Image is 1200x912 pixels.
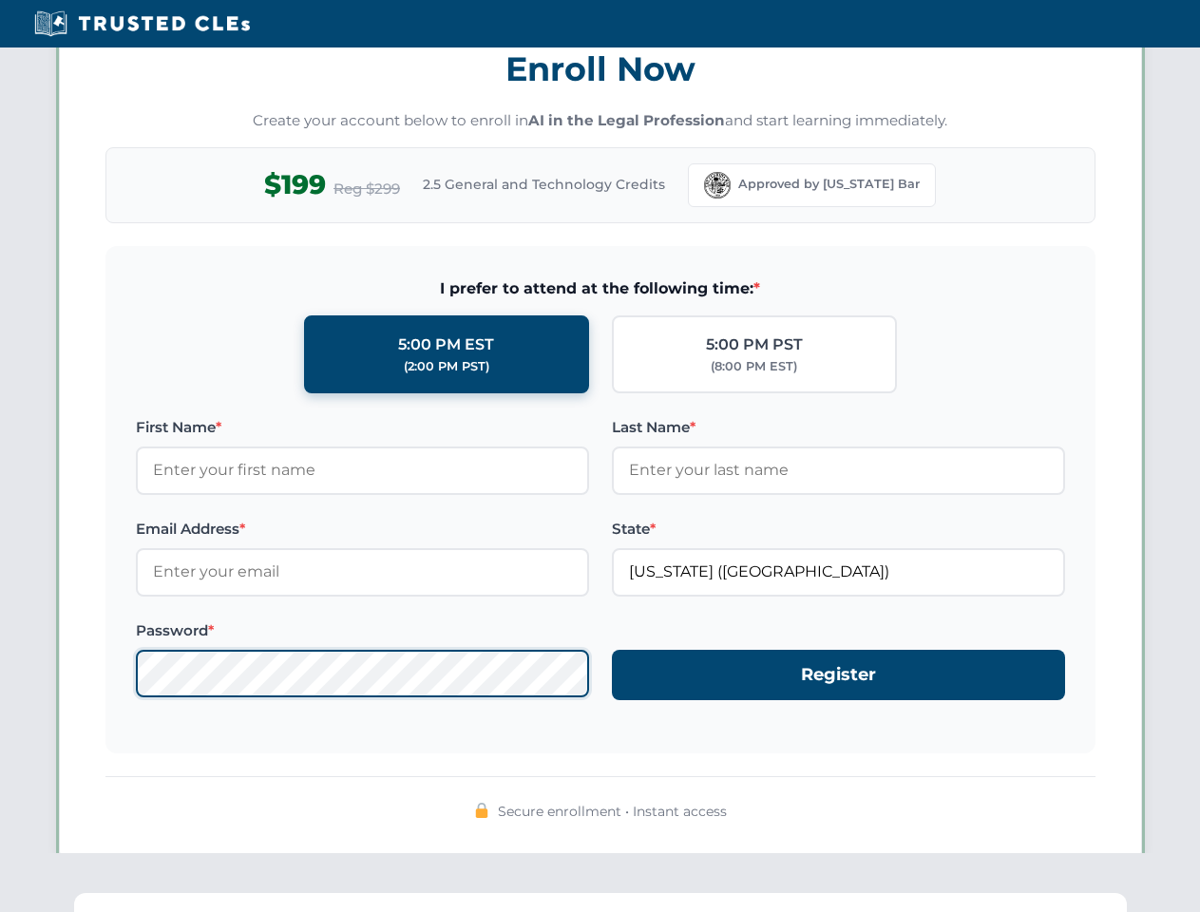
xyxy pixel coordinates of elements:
[136,619,589,642] label: Password
[423,174,665,195] span: 2.5 General and Technology Credits
[612,416,1065,439] label: Last Name
[528,111,725,129] strong: AI in the Legal Profession
[498,801,727,822] span: Secure enrollment • Instant access
[333,178,400,200] span: Reg $299
[612,650,1065,700] button: Register
[612,446,1065,494] input: Enter your last name
[474,803,489,818] img: 🔒
[738,175,920,194] span: Approved by [US_STATE] Bar
[706,332,803,357] div: 5:00 PM PST
[612,518,1065,541] label: State
[711,357,797,376] div: (8:00 PM EST)
[136,276,1065,301] span: I prefer to attend at the following time:
[136,416,589,439] label: First Name
[404,357,489,376] div: (2:00 PM PST)
[398,332,494,357] div: 5:00 PM EST
[29,9,256,38] img: Trusted CLEs
[612,548,1065,596] input: Florida (FL)
[136,548,589,596] input: Enter your email
[136,446,589,494] input: Enter your first name
[105,110,1095,132] p: Create your account below to enroll in and start learning immediately.
[136,518,589,541] label: Email Address
[105,39,1095,99] h3: Enroll Now
[264,163,326,206] span: $199
[704,172,731,199] img: Florida Bar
